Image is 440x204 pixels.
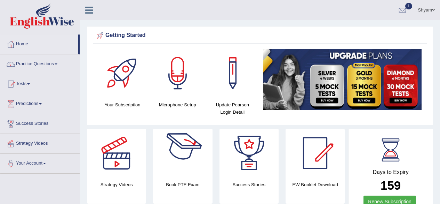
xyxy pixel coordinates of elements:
[0,35,78,52] a: Home
[405,3,412,9] span: 1
[356,169,425,175] h4: Days to Expiry
[0,54,80,72] a: Practice Questions
[153,101,201,108] h4: Microphone Setup
[153,181,212,188] h4: Book PTE Exam
[0,114,80,131] a: Success Stories
[0,154,80,171] a: Your Account
[87,181,146,188] h4: Strategy Videos
[263,49,422,110] img: small5.jpg
[98,101,146,108] h4: Your Subscription
[0,94,80,112] a: Predictions
[95,30,425,41] div: Getting Started
[286,181,345,188] h4: EW Booklet Download
[381,179,401,192] b: 159
[0,74,80,92] a: Tests
[0,134,80,151] a: Strategy Videos
[219,181,279,188] h4: Success Stories
[208,101,256,116] h4: Update Pearson Login Detail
